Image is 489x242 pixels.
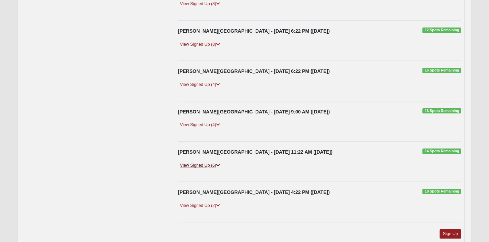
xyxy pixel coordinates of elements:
a: View Signed Up (6) [178,162,222,169]
span: 16 Spots Remaining [422,68,461,73]
a: View Signed Up (8) [178,41,222,48]
strong: [PERSON_NAME][GEOGRAPHIC_DATA] - [DATE] 9:00 AM ([DATE]) [178,109,330,114]
a: Sign Up [440,229,462,239]
a: View Signed Up (4) [178,121,222,129]
span: 16 Spots Remaining [422,108,461,114]
span: 12 Spots Remaining [422,27,461,33]
a: View Signed Up (4) [178,81,222,88]
strong: [PERSON_NAME][GEOGRAPHIC_DATA] - [DATE] 6:22 PM ([DATE]) [178,28,330,34]
span: 14 Spots Remaining [422,148,461,154]
strong: [PERSON_NAME][GEOGRAPHIC_DATA] - [DATE] 4:22 PM ([DATE]) [178,189,330,195]
a: View Signed Up (8) [178,0,222,8]
span: 18 Spots Remaining [422,189,461,194]
a: View Signed Up (2) [178,202,222,209]
strong: [PERSON_NAME][GEOGRAPHIC_DATA] - [DATE] 11:22 AM ([DATE]) [178,149,333,155]
strong: [PERSON_NAME][GEOGRAPHIC_DATA] - [DATE] 6:22 PM ([DATE]) [178,68,330,74]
